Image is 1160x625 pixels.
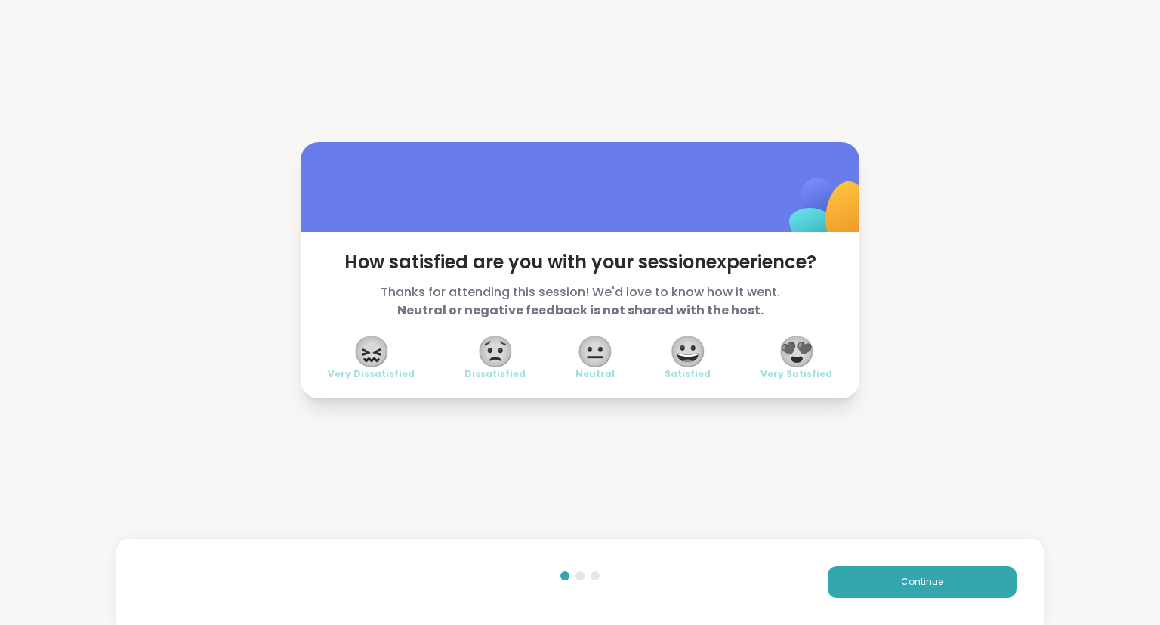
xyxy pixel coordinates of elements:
button: Continue [828,566,1017,598]
span: Satisfied [665,368,711,380]
span: Neutral [575,368,615,380]
span: 😍 [778,338,816,365]
b: Neutral or negative feedback is not shared with the host. [397,302,764,319]
span: 😟 [477,338,514,365]
span: Very Dissatisfied [328,368,415,380]
span: How satisfied are you with your session experience? [328,250,832,274]
span: 😀 [669,338,707,365]
img: ShareWell Logomark [754,138,904,289]
span: Dissatisfied [464,368,526,380]
span: 😐 [576,338,614,365]
span: Very Satisfied [760,368,832,380]
span: Thanks for attending this session! We'd love to know how it went. [328,283,832,320]
span: 😖 [353,338,390,365]
span: Continue [901,575,943,589]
